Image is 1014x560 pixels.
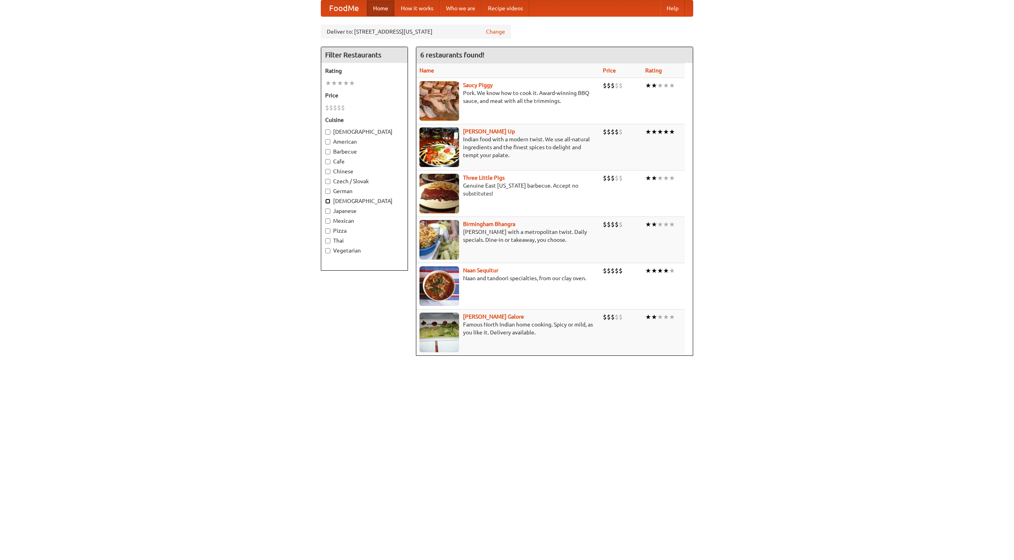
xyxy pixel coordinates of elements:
[419,182,597,197] p: Genuine East [US_STATE] barbecue. Accept no substitutes!
[419,313,459,352] img: currygalore.jpg
[669,174,675,182] li: ★
[663,81,669,90] li: ★
[603,67,616,74] a: Price
[645,67,662,74] a: Rating
[325,217,404,225] label: Mexican
[337,79,343,87] li: ★
[325,148,404,156] label: Barbecue
[663,127,669,136] li: ★
[657,266,663,275] li: ★
[325,199,330,204] input: [DEMOGRAPHIC_DATA]
[325,169,330,174] input: Chinese
[325,139,330,144] input: American
[463,82,493,88] a: Saucy Piggy
[611,313,615,321] li: $
[651,220,657,229] li: ★
[607,313,611,321] li: $
[607,220,611,229] li: $
[321,47,408,63] h4: Filter Restaurants
[645,266,651,275] li: ★
[669,127,675,136] li: ★
[619,266,623,275] li: $
[325,128,404,136] label: [DEMOGRAPHIC_DATA]
[669,313,675,321] li: ★
[619,174,623,182] li: $
[651,266,657,275] li: ★
[463,128,515,135] a: [PERSON_NAME] Up
[603,81,607,90] li: $
[420,51,484,59] ng-pluralize: 6 restaurants found!
[482,0,529,16] a: Recipe videos
[325,103,329,112] li: $
[325,248,330,253] input: Vegetarian
[329,103,333,112] li: $
[619,313,623,321] li: $
[651,313,657,321] li: ★
[615,81,619,90] li: $
[325,238,330,243] input: Thai
[325,197,404,205] label: [DEMOGRAPHIC_DATA]
[325,116,404,124] h5: Cuisine
[325,207,404,215] label: Japanese
[611,81,615,90] li: $
[331,79,337,87] li: ★
[325,228,330,233] input: Pizza
[419,266,459,306] img: naansequitur.jpg
[325,79,331,87] li: ★
[663,220,669,229] li: ★
[463,313,524,320] a: [PERSON_NAME] Galore
[603,220,607,229] li: $
[325,159,330,164] input: Cafe
[611,174,615,182] li: $
[325,218,330,224] input: Mexican
[663,174,669,182] li: ★
[607,266,611,275] li: $
[463,267,498,273] a: Naan Sequitur
[325,91,404,99] h5: Price
[325,138,404,146] label: American
[603,313,607,321] li: $
[419,67,434,74] a: Name
[325,209,330,214] input: Japanese
[440,0,482,16] a: Who we are
[619,127,623,136] li: $
[325,67,404,75] h5: Rating
[321,25,511,39] div: Deliver to: [STREET_ADDRESS][US_STATE]
[325,179,330,184] input: Czech / Slovak
[337,103,341,112] li: $
[619,220,623,229] li: $
[645,81,651,90] li: ★
[615,266,619,275] li: $
[419,135,597,159] p: Indian food with a modern twist. We use all-natural ingredients and the finest spices to delight ...
[325,177,404,185] label: Czech / Slovak
[645,313,651,321] li: ★
[325,158,404,165] label: Cafe
[463,221,515,227] a: Birmingham Bhangra
[349,79,355,87] li: ★
[651,127,657,136] li: ★
[663,313,669,321] li: ★
[651,81,657,90] li: ★
[321,0,367,16] a: FoodMe
[615,220,619,229] li: $
[607,81,611,90] li: $
[615,313,619,321] li: $
[660,0,685,16] a: Help
[325,189,330,194] input: German
[651,174,657,182] li: ★
[463,175,505,181] a: Three Little Pigs
[419,127,459,167] img: curryup.jpg
[603,174,607,182] li: $
[607,174,611,182] li: $
[603,266,607,275] li: $
[657,174,663,182] li: ★
[395,0,440,16] a: How it works
[419,174,459,213] img: littlepigs.jpg
[657,127,663,136] li: ★
[486,28,505,36] a: Change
